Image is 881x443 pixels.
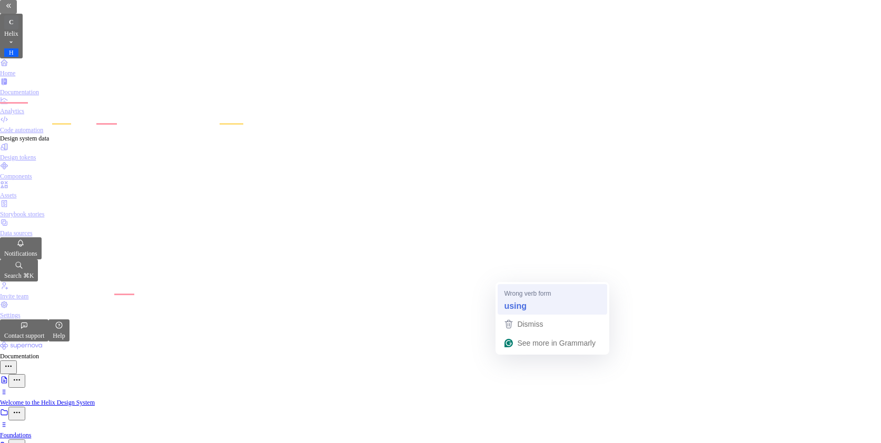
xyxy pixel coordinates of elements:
[4,249,37,258] div: Notifications
[48,319,69,341] button: Help
[4,271,34,280] div: Search ⌘K
[4,48,18,57] div: H
[53,331,65,340] div: Help
[4,331,44,340] div: Contact support
[4,29,18,38] div: Helix
[4,15,18,29] div: C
